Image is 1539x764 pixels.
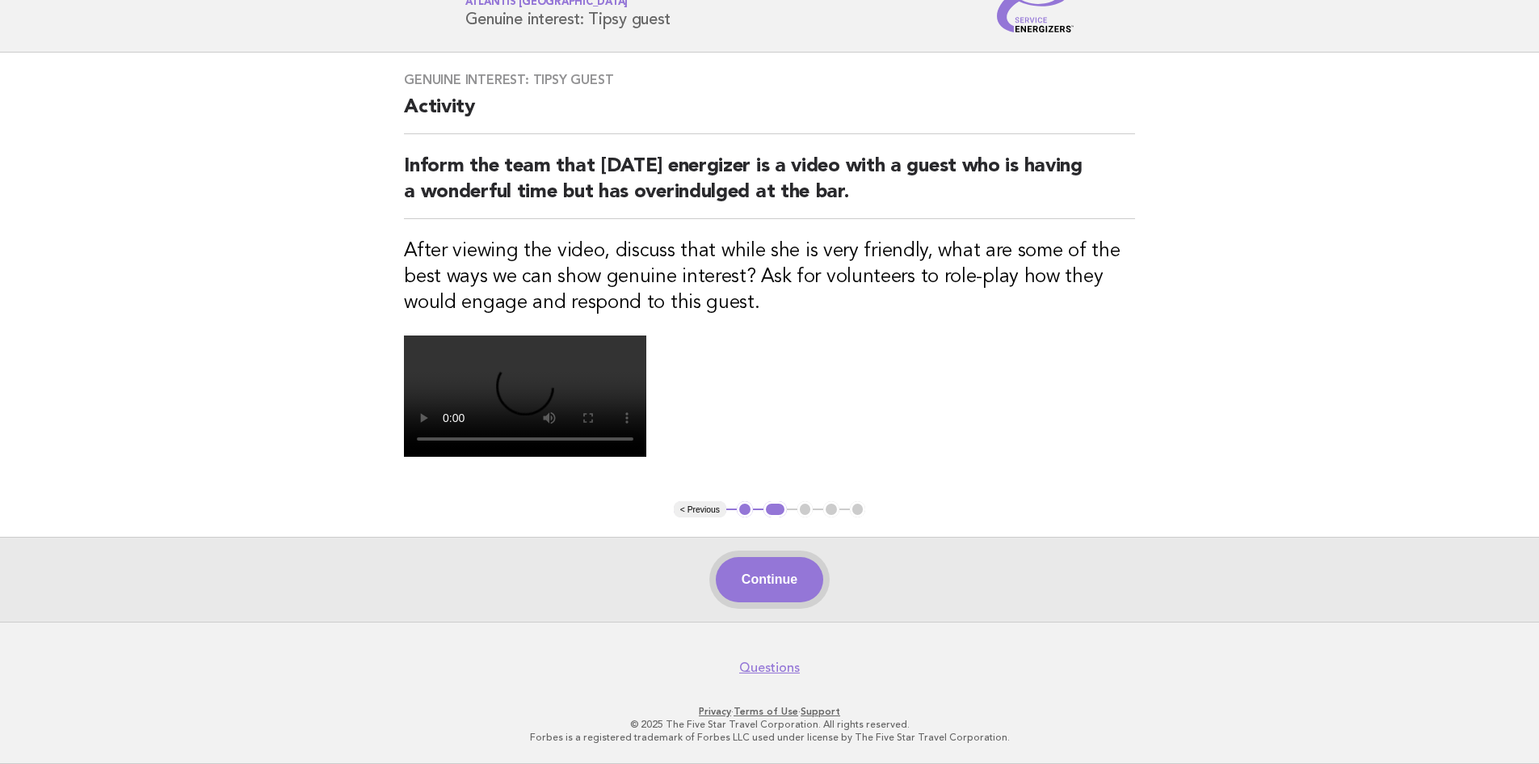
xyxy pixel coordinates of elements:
[404,72,1135,88] h3: Genuine interest: Tipsy guest
[404,95,1135,134] h2: Activity
[739,660,800,676] a: Questions
[275,731,1264,744] p: Forbes is a registered trademark of Forbes LLC used under license by The Five Star Travel Corpora...
[404,154,1135,219] h2: Inform the team that [DATE] energizer is a video with a guest who is having a wonderful time but ...
[763,501,787,517] button: 2
[699,706,731,717] a: Privacy
[404,238,1135,316] h3: After viewing the video, discuss that while she is very friendly, what are some of the best ways ...
[275,705,1264,718] p: · ·
[275,718,1264,731] p: © 2025 The Five Star Travel Corporation. All rights reserved.
[737,501,753,517] button: 1
[674,501,726,517] button: < Previous
[801,706,840,717] a: Support
[716,557,823,602] button: Continue
[734,706,798,717] a: Terms of Use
